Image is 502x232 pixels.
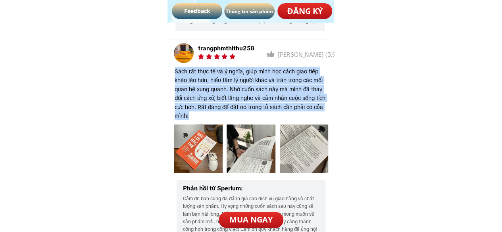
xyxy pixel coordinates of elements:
h3: trangphmthithu258 [198,44,277,53]
p: Thông tin sản phẩm [224,3,275,19]
h3: Sách rất thực tế và ý nghĩa, giúp mình học cách giao tiếp khéo léo hơn, hiểu tâm lý người khác và... [175,67,329,120]
p: MUA NGAY [219,212,283,228]
p: Feedback [172,3,222,19]
h3: Phản hồi từ Sperium: [183,184,262,193]
h3: [PERSON_NAME] (3,9k) [278,50,357,59]
p: ĐĂNG KÝ [277,3,333,19]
